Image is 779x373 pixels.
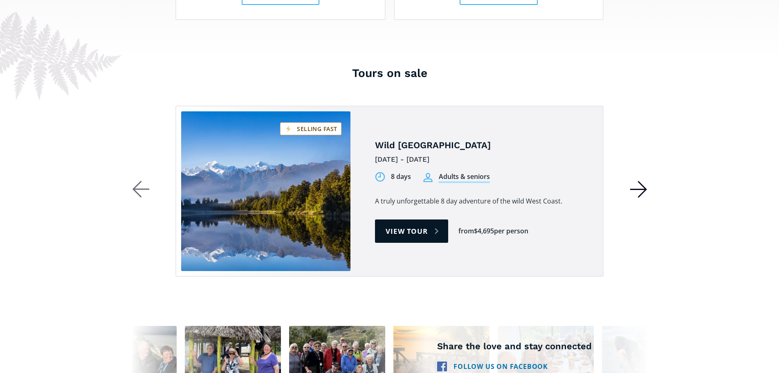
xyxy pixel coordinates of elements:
[494,226,528,236] div: per person
[439,172,490,183] div: Adults & seniors
[375,153,584,166] div: [DATE] - [DATE]
[375,140,584,151] h4: Wild [GEOGRAPHIC_DATA]
[375,195,584,207] p: A truly unforgettable 8 day adventure of the wild West Coast.
[474,226,494,236] div: $4,695
[375,219,448,243] a: View tour
[437,341,592,353] h3: Share the love and stay connected
[391,172,395,181] div: 8
[132,65,647,81] h3: Tours on sale
[396,172,411,181] div: days
[458,226,474,236] div: from
[437,361,548,373] a: Follow us on Facebook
